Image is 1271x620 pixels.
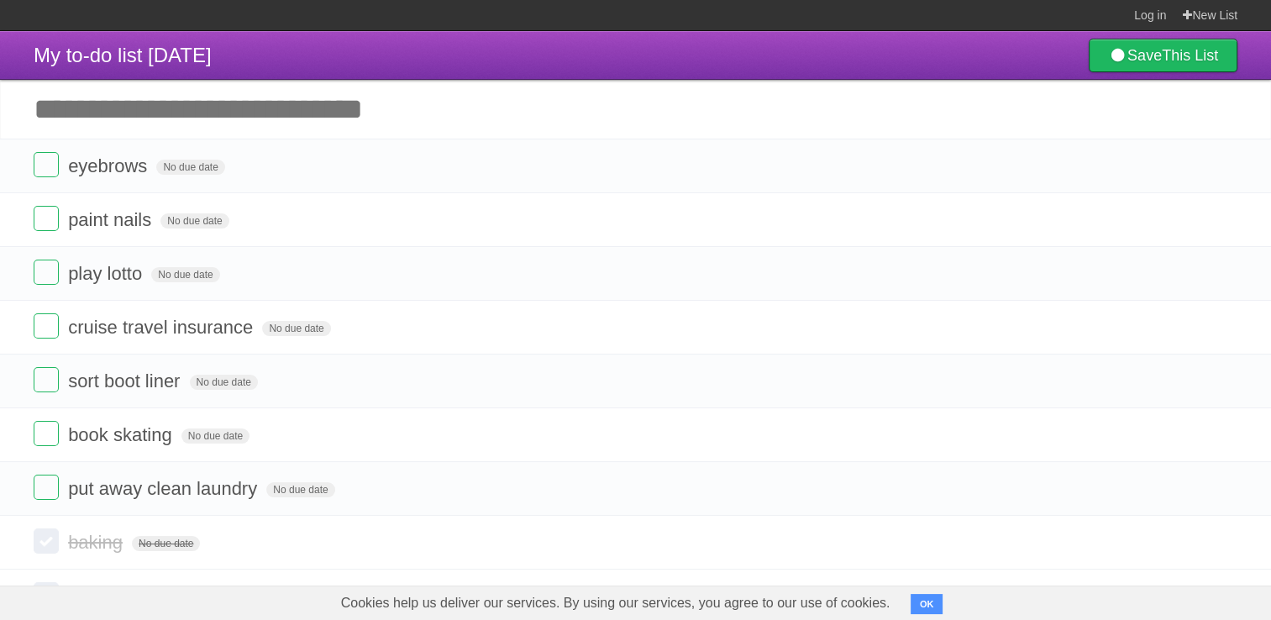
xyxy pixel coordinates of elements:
[68,478,261,499] span: put away clean laundry
[190,375,258,390] span: No due date
[34,260,59,285] label: Done
[34,313,59,339] label: Done
[132,536,200,551] span: No due date
[34,475,59,500] label: Done
[68,424,176,445] span: book skating
[160,213,228,229] span: No due date
[68,155,151,176] span: eyebrows
[1089,39,1237,72] a: SaveThis List
[181,428,249,444] span: No due date
[68,532,127,553] span: baking
[68,263,146,284] span: play lotto
[262,321,330,336] span: No due date
[266,482,334,497] span: No due date
[324,586,907,620] span: Cookies help us deliver our services. By using our services, you agree to our use of cookies.
[151,267,219,282] span: No due date
[34,152,59,177] label: Done
[34,44,212,66] span: My to-do list [DATE]
[34,421,59,446] label: Done
[68,317,257,338] span: cruise travel insurance
[1162,47,1218,64] b: This List
[68,209,155,230] span: paint nails
[34,367,59,392] label: Done
[156,160,224,175] span: No due date
[911,594,943,614] button: OK
[34,582,59,607] label: Done
[34,528,59,554] label: Done
[34,206,59,231] label: Done
[68,370,184,391] span: sort boot liner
